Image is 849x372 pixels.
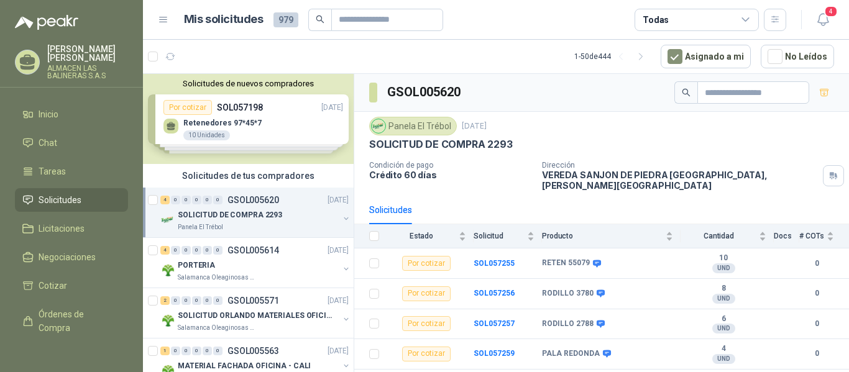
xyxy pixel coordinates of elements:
[171,196,180,204] div: 0
[15,302,128,340] a: Órdenes de Compra
[203,246,212,255] div: 0
[39,107,58,121] span: Inicio
[661,45,751,68] button: Asignado a mi
[39,307,116,335] span: Órdenes de Compra
[15,160,128,183] a: Tareas
[178,222,223,232] p: Panela El Trébol
[387,83,462,102] h3: GSOL005620
[799,232,824,240] span: # COTs
[178,209,282,221] p: SOLICITUD DE COMPRA 2293
[462,120,487,132] p: [DATE]
[474,224,542,248] th: Solicitud
[824,6,838,17] span: 4
[474,349,515,358] a: SOL057259
[178,273,256,283] p: Salamanca Oleaginosas SAS
[681,224,774,248] th: Cantidad
[181,296,191,305] div: 0
[542,170,818,191] p: VEREDA SANJON DE PIEDRA [GEOGRAPHIC_DATA] , [PERSON_NAME][GEOGRAPHIC_DATA]
[39,165,66,178] span: Tareas
[402,316,451,331] div: Por cotizar
[227,196,279,204] p: GSOL005620
[774,224,799,248] th: Docs
[542,289,594,299] b: RODILLO 3780
[160,293,351,333] a: 2 0 0 0 0 0 GSOL005571[DATE] Company LogoSOLICITUD ORLANDO MATERIALES OFICINA - CALISalamanca Ole...
[542,258,590,268] b: RETEN 55079
[143,74,354,164] div: Solicitudes de nuevos compradoresPor cotizarSOL057198[DATE] Retenedores 97*45*710 UnidadesPor cot...
[192,246,201,255] div: 0
[192,347,201,355] div: 0
[387,224,474,248] th: Estado
[178,260,215,271] p: PORTERIA
[273,12,298,27] span: 979
[39,279,67,293] span: Cotizar
[160,193,351,232] a: 4 0 0 0 0 0 GSOL005620[DATE] Company LogoSOLICITUD DE COMPRA 2293Panela El Trébol
[681,253,766,263] b: 10
[542,161,818,170] p: Dirección
[369,203,412,217] div: Solicitudes
[184,11,264,29] h1: Mis solicitudes
[316,15,324,24] span: search
[799,224,849,248] th: # COTs
[712,354,735,364] div: UND
[369,170,532,180] p: Crédito 60 días
[799,348,834,360] b: 0
[542,232,663,240] span: Producto
[227,296,279,305] p: GSOL005571
[542,319,594,329] b: RODILLO 2788
[203,296,212,305] div: 0
[160,347,170,355] div: 1
[39,250,96,264] span: Negociaciones
[369,138,513,151] p: SOLICITUD DE COMPRA 2293
[148,79,349,88] button: Solicitudes de nuevos compradores
[474,289,515,297] a: SOL057256
[474,259,515,268] a: SOL057255
[402,286,451,301] div: Por cotizar
[474,232,525,240] span: Solicitud
[160,313,175,328] img: Company Logo
[178,323,256,333] p: Salamanca Oleaginosas SAS
[178,310,333,322] p: SOLICITUD ORLANDO MATERIALES OFICINA - CALI
[15,188,128,212] a: Solicitudes
[761,45,834,68] button: No Leídos
[203,196,212,204] div: 0
[15,274,128,297] a: Cotizar
[542,224,681,248] th: Producto
[328,245,349,256] p: [DATE]
[681,314,766,324] b: 6
[39,136,57,150] span: Chat
[712,263,735,273] div: UND
[192,196,201,204] div: 0
[328,295,349,307] p: [DATE]
[192,296,201,305] div: 0
[160,296,170,305] div: 2
[15,245,128,269] a: Negociaciones
[47,45,128,62] p: [PERSON_NAME] [PERSON_NAME]
[160,246,170,255] div: 4
[203,347,212,355] div: 0
[682,88,691,97] span: search
[15,217,128,240] a: Licitaciones
[799,258,834,270] b: 0
[160,212,175,227] img: Company Logo
[402,256,451,271] div: Por cotizar
[39,193,81,207] span: Solicitudes
[227,347,279,355] p: GSOL005563
[181,347,191,355] div: 0
[681,344,766,354] b: 4
[181,196,191,204] div: 0
[799,318,834,330] b: 0
[227,246,279,255] p: GSOL005614
[387,232,456,240] span: Estado
[15,131,128,155] a: Chat
[712,324,735,333] div: UND
[171,246,180,255] div: 0
[181,246,191,255] div: 0
[160,263,175,278] img: Company Logo
[372,119,385,133] img: Company Logo
[542,349,600,359] b: PALA REDONDA
[474,319,515,328] a: SOL057257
